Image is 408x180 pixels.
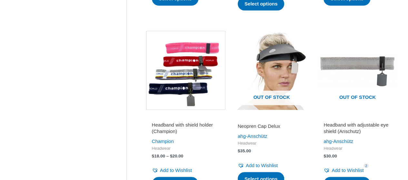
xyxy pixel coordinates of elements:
bdi: 35.00 [238,148,251,153]
a: Add to Wishlist [238,161,278,170]
img: Neopren Cap Delux [232,31,311,110]
a: Out of stock [232,31,311,110]
a: Add to Wishlist [323,166,363,175]
span: Headwear [152,146,220,151]
span: – [166,153,169,158]
a: Out of stock [318,31,397,110]
span: Add to Wishlist [332,167,363,173]
bdi: 20.00 [170,153,183,158]
span: Add to Wishlist [246,162,278,168]
span: $ [323,153,326,158]
img: Headband with adjustable eye shield [318,31,397,110]
span: $ [238,148,240,153]
img: Headband with shield holder [146,31,225,110]
h2: Headband with shield holder (Champion) [152,121,220,134]
span: Out of stock [237,90,306,105]
span: Out of stock [323,90,392,105]
a: ahg-Anschütz [323,138,353,144]
span: Headwear [323,146,391,151]
a: Headband with shield holder (Champion) [152,121,220,137]
span: Headwear [238,140,305,146]
bdi: 18.00 [152,153,165,158]
h2: Neopren Cap Delux [238,123,305,129]
iframe: Customer reviews powered by Trustpilot [323,114,391,121]
a: Champion [152,138,174,144]
span: Add to Wishlist [160,167,192,173]
span: $ [152,153,154,158]
iframe: Customer reviews powered by Trustpilot [238,114,305,121]
span: $ [170,153,173,158]
a: Neopren Cap Delux [238,123,305,131]
h2: Headband with adjustable eye shield (Anschutz) [323,121,391,134]
bdi: 30.00 [323,153,337,158]
a: ahg-Anschütz [238,133,267,138]
a: Headband with adjustable eye shield (Anschutz) [323,121,391,137]
iframe: Customer reviews powered by Trustpilot [152,114,220,121]
a: Add to Wishlist [152,166,192,175]
span: 2 [363,163,369,168]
